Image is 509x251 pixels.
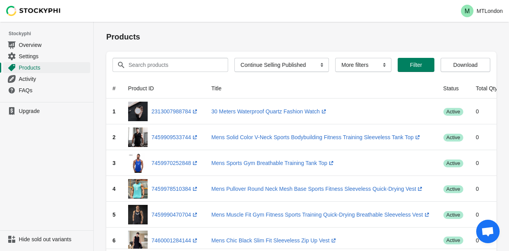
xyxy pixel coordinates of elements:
[19,64,89,72] span: Products
[211,134,421,140] a: Mens Solid Color V-Neck Sports Bodybuilding Fitness Training Sleeveless Tank Top(opens a new window)
[3,84,90,96] a: FAQs
[441,58,490,72] button: Download
[470,202,504,228] td: 0
[470,78,504,99] th: Total Qty
[106,78,122,99] th: #
[470,176,504,202] td: 0
[113,186,116,192] span: 4
[128,127,148,147] img: 44826586c2a2fff22bbc3360b836d6ae.jpg
[211,186,424,192] a: Mens Pullover Round Neck Mesh Base Sports Fitness Sleeveless Quick-Drying Vest(opens a new window)
[128,231,148,250] img: e9140995068c39a283c54c7e6ba74801.jpg
[3,62,90,73] a: Products
[19,52,89,60] span: Settings
[9,30,93,38] span: Stockyphi
[3,50,90,62] a: Settings
[128,58,214,72] input: Search products
[106,31,496,42] h1: Products
[3,234,90,245] a: Hide sold out variants
[152,186,199,192] a: 7459978510384(opens a new window)
[19,235,89,243] span: Hide sold out variants
[211,160,335,166] a: Mens Sports Gym Breathable Training Tank Top(opens a new window)
[113,160,116,166] span: 3
[477,8,503,14] p: MTLondon
[443,134,463,142] span: active
[3,39,90,50] a: Overview
[211,108,328,115] a: 30 Meters Waterproof Quartz Fashion Watch(opens a new window)
[464,8,470,14] text: M
[458,3,506,19] button: Avatar with initials MMTLondon
[113,237,116,244] span: 6
[470,124,504,150] td: 0
[122,78,205,99] th: Product ID
[470,99,504,124] td: 0
[443,160,463,167] span: active
[19,86,89,94] span: FAQs
[461,5,473,17] span: Avatar with initials M
[128,153,148,173] img: 62e7306a3fa4bf0f3aad4a9cf0f50526.jpg
[113,212,116,218] span: 5
[128,205,148,224] img: 14064490881_236561392.jpg
[152,134,199,140] a: 7459909533744(opens a new window)
[398,58,434,72] button: Filter
[19,107,89,115] span: Upgrade
[152,108,199,115] a: 2313007988784(opens a new window)
[6,6,61,16] img: Stockyphi
[3,73,90,84] a: Activity
[453,62,477,68] span: Download
[470,150,504,176] td: 0
[152,212,199,218] a: 7459990470704(opens a new window)
[113,134,116,140] span: 2
[3,106,90,117] a: Upgrade
[476,220,500,243] div: Open chat
[437,78,470,99] th: Status
[443,237,463,244] span: active
[128,102,148,121] img: 78e7cbaf19a06f9d321e77393ed2b40b-d394e808-6638-4494-b27c-5d8fe1c01d37-_1.png
[443,108,463,116] span: active
[443,211,463,219] span: active
[211,212,431,218] a: Mens Muscle Fit Gym Fitness Sports Training Quick-Drying Breathable Sleeveless Vest(opens a new w...
[443,185,463,193] span: active
[211,237,338,244] a: Mens Chic Black Slim Fit Sleeveless Zip Up Vest(opens a new window)
[19,41,89,49] span: Overview
[152,237,199,244] a: 7460001284144(opens a new window)
[205,78,437,99] th: Title
[113,108,116,115] span: 1
[128,179,148,199] img: ea4c8e8ac40ab0b13c05205422109772.jpg
[19,75,89,83] span: Activity
[410,62,422,68] span: Filter
[152,160,199,166] a: 7459970252848(opens a new window)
